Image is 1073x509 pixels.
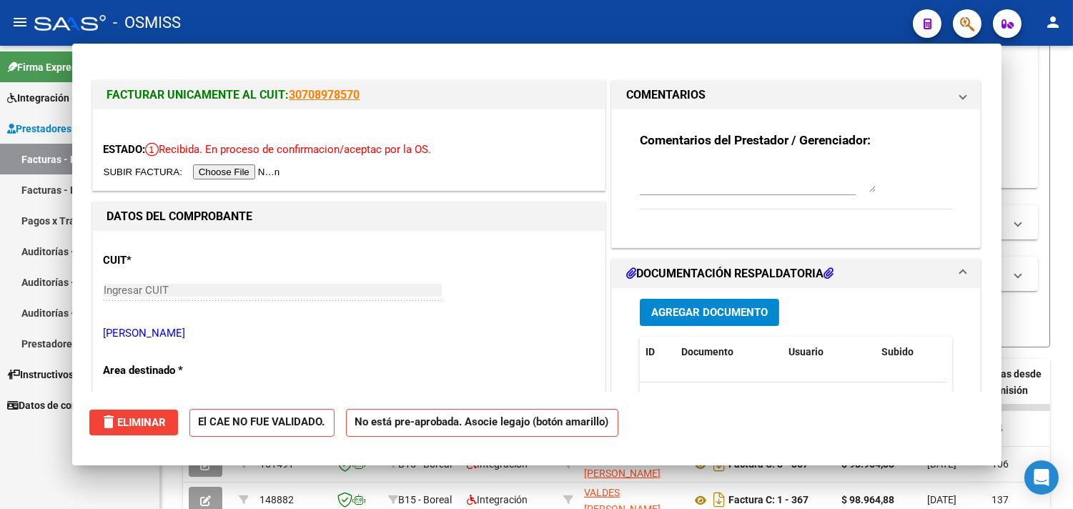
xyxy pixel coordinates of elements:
[7,367,74,382] span: Instructivos
[681,346,733,357] span: Documento
[346,409,618,437] strong: No está pre-aprobada. Asocie legajo (botón amarillo)
[259,494,294,505] span: 148882
[626,265,834,282] h1: DOCUMENTACIÓN RESPALDATORIA
[113,7,181,39] span: - OSMISS
[290,88,360,102] a: 30708978570
[640,299,779,325] button: Agregar Documento
[651,306,768,319] span: Agregar Documento
[612,260,981,288] mat-expansion-panel-header: DOCUMENTACIÓN RESPALDATORIA
[876,337,947,367] datatable-header-cell: Subido
[107,209,253,223] strong: DATOS DEL COMPROBANTE
[612,109,981,247] div: COMENTARIOS
[189,409,335,437] strong: El CAE NO FUE VALIDADO.
[104,143,146,156] span: ESTADO:
[676,337,783,367] datatable-header-cell: Documento
[788,346,824,357] span: Usuario
[783,337,876,367] datatable-header-cell: Usuario
[7,397,101,413] span: Datos de contacto
[841,494,894,505] strong: $ 98.964,88
[640,133,871,147] strong: Comentarios del Prestador / Gerenciador:
[927,494,956,505] span: [DATE]
[89,410,178,435] button: Eliminar
[7,59,81,75] span: Firma Express
[1044,14,1062,31] mat-icon: person
[101,413,118,430] mat-icon: delete
[1024,460,1059,495] div: Open Intercom Messenger
[398,494,452,505] span: B15 - Boreal
[104,252,251,269] p: CUIT
[992,494,1009,505] span: 137
[881,346,914,357] span: Subido
[104,325,594,342] p: [PERSON_NAME]
[146,143,432,156] span: Recibida. En proceso de confirmacion/aceptac por la OS.
[728,495,809,506] strong: Factura C: 1 - 367
[640,337,676,367] datatable-header-cell: ID
[612,81,981,109] mat-expansion-panel-header: COMENTARIOS
[101,416,167,429] span: Eliminar
[11,14,29,31] mat-icon: menu
[728,459,809,470] strong: Factura C: 3 - 367
[7,90,139,106] span: Integración (discapacidad)
[467,494,528,505] span: Integración
[626,87,706,104] h1: COMENTARIOS
[7,121,137,137] span: Prestadores / Proveedores
[640,382,947,418] div: No data to display
[992,368,1042,396] span: Días desde Emisión
[107,88,290,102] span: FACTURAR UNICAMENTE AL CUIT:
[986,359,1050,422] datatable-header-cell: Días desde Emisión
[646,346,655,357] span: ID
[104,362,251,379] p: Area destinado *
